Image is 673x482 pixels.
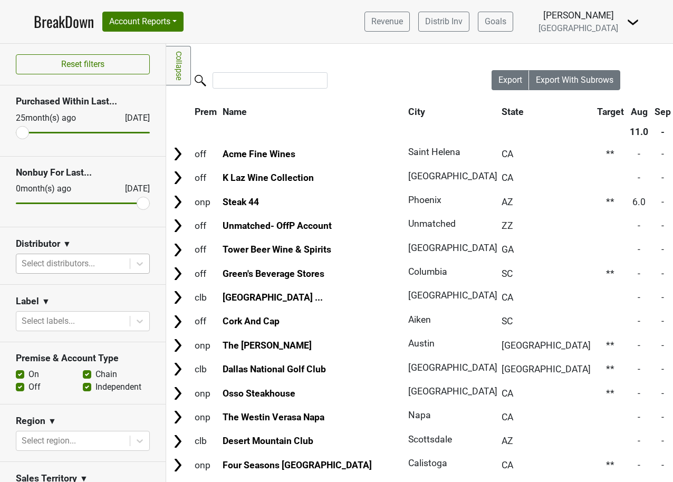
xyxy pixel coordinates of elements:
[661,172,664,183] span: -
[192,358,219,381] td: clb
[192,310,219,333] td: off
[408,434,452,445] span: Scottsdale
[408,386,497,397] span: [GEOGRAPHIC_DATA]
[16,112,100,124] div: 25 month(s) ago
[638,340,640,351] span: -
[492,70,530,90] button: Export
[661,340,664,351] span: -
[223,388,295,399] a: Osso Steakhouse
[502,364,591,374] span: [GEOGRAPHIC_DATA]
[408,314,431,325] span: Aiken
[502,149,513,159] span: CA
[408,243,497,253] span: [GEOGRAPHIC_DATA]
[170,170,186,186] img: Arrow right
[638,436,640,446] span: -
[661,268,664,279] span: -
[638,388,640,399] span: -
[529,70,620,90] button: Export With Subrows
[661,364,664,374] span: -
[223,149,295,159] a: Acme Fine Wines
[192,382,219,404] td: onp
[502,436,513,446] span: AZ
[661,244,664,255] span: -
[638,316,640,326] span: -
[170,338,186,353] img: Arrow right
[95,368,117,381] label: Chain
[16,296,39,307] h3: Label
[192,214,219,237] td: off
[406,102,493,121] th: City: activate to sort column ascending
[502,340,591,351] span: [GEOGRAPHIC_DATA]
[16,96,150,107] h3: Purchased Within Last...
[63,238,71,250] span: ▼
[102,12,184,32] button: Account Reports
[638,460,640,470] span: -
[223,316,280,326] a: Cork And Cap
[502,316,513,326] span: SC
[502,220,513,231] span: ZZ
[661,388,664,399] span: -
[499,102,593,121] th: State: activate to sort column ascending
[223,107,247,117] span: Name
[166,46,191,85] a: Collapse
[408,290,497,301] span: [GEOGRAPHIC_DATA]
[170,290,186,305] img: Arrow right
[223,460,372,470] a: Four Seasons [GEOGRAPHIC_DATA]
[16,167,150,178] h3: Nonbuy For Last...
[536,75,613,85] span: Export With Subrows
[597,107,624,117] span: Target
[192,167,219,189] td: off
[192,142,219,165] td: off
[95,381,141,393] label: Independent
[170,194,186,210] img: Arrow right
[223,197,259,207] a: Steak 44
[364,12,410,32] a: Revenue
[192,334,219,356] td: onp
[539,23,618,33] span: [GEOGRAPHIC_DATA]
[627,102,651,121] th: Aug: activate to sort column ascending
[661,316,664,326] span: -
[170,146,186,162] img: Arrow right
[638,149,640,159] span: -
[661,197,664,207] span: -
[16,353,150,364] h3: Premise & Account Type
[223,292,323,303] a: [GEOGRAPHIC_DATA] ...
[638,244,640,255] span: -
[498,75,522,85] span: Export
[223,268,324,279] a: Green's Beverage Stores
[170,409,186,425] img: Arrow right
[502,172,513,183] span: CA
[223,364,326,374] a: Dallas National Golf Club
[223,412,324,422] a: The Westin Verasa Napa
[638,364,640,374] span: -
[661,412,664,422] span: -
[502,292,513,303] span: CA
[223,220,332,231] a: Unmatched- OffP Account
[28,368,39,381] label: On
[502,412,513,422] span: CA
[192,102,219,121] th: Prem: activate to sort column ascending
[661,149,664,159] span: -
[223,244,331,255] a: Tower Beer Wine & Spirits
[16,182,100,195] div: 0 month(s) ago
[408,410,431,420] span: Napa
[638,292,640,303] span: -
[170,314,186,330] img: Arrow right
[116,112,150,124] div: [DATE]
[627,16,639,28] img: Dropdown Menu
[223,436,313,446] a: Desert Mountain Club
[192,430,219,452] td: clb
[192,262,219,285] td: off
[638,220,640,231] span: -
[632,197,646,207] span: 6.0
[627,122,651,141] th: 11.0
[408,195,441,205] span: Phoenix
[408,218,456,229] span: Unmatched
[661,220,664,231] span: -
[16,238,60,249] h3: Distributor
[192,286,219,309] td: clb
[502,244,514,255] span: GA
[192,406,219,428] td: onp
[170,361,186,377] img: Arrow right
[192,190,219,213] td: onp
